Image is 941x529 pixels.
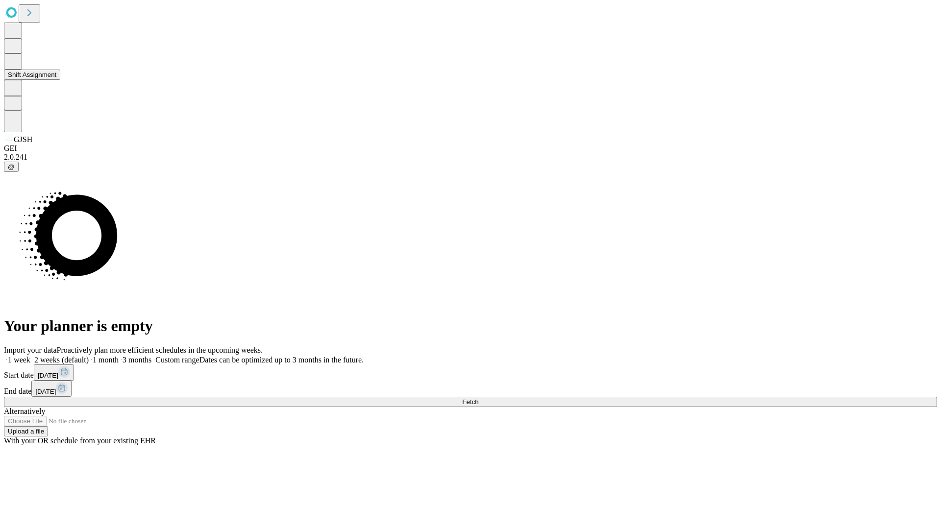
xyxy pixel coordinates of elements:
[14,135,32,144] span: GJSH
[35,388,56,395] span: [DATE]
[4,317,937,335] h1: Your planner is empty
[4,426,48,436] button: Upload a file
[123,356,151,364] span: 3 months
[4,381,937,397] div: End date
[34,364,74,381] button: [DATE]
[4,397,937,407] button: Fetch
[462,398,478,406] span: Fetch
[199,356,364,364] span: Dates can be optimized up to 3 months in the future.
[4,407,45,415] span: Alternatively
[8,356,30,364] span: 1 week
[4,153,937,162] div: 2.0.241
[4,436,156,445] span: With your OR schedule from your existing EHR
[4,162,19,172] button: @
[8,163,15,170] span: @
[155,356,199,364] span: Custom range
[4,70,60,80] button: Shift Assignment
[34,356,89,364] span: 2 weeks (default)
[4,144,937,153] div: GEI
[31,381,72,397] button: [DATE]
[57,346,263,354] span: Proactively plan more efficient schedules in the upcoming weeks.
[4,346,57,354] span: Import your data
[38,372,58,379] span: [DATE]
[4,364,937,381] div: Start date
[93,356,119,364] span: 1 month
